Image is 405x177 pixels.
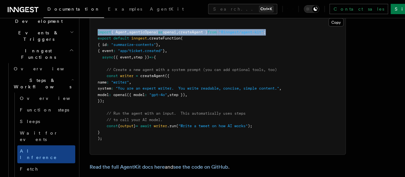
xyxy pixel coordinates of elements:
[107,42,109,47] span: :
[136,74,138,78] span: =
[5,27,75,45] button: Events & Triggers
[98,42,107,47] span: { id
[329,4,388,14] a: Contact sales
[17,163,75,175] a: Fetch
[111,86,113,91] span: :
[113,49,116,53] span: :
[120,74,134,78] span: writer
[5,9,75,27] button: Local Development
[150,6,184,12] span: AgentKit
[149,93,167,97] span: "gpt-4o"
[107,118,163,122] span: // to call your AI model.
[116,86,279,91] span: "You are an expert writer. You write readable, concise, simple content."
[248,124,252,128] span: );
[11,77,71,90] span: Steps & Workflows
[129,80,131,84] span: ,
[20,148,57,160] span: AI Inference
[17,145,75,163] a: AI Inference
[90,163,346,172] p: and .
[98,93,109,97] span: model
[11,75,75,93] button: Steps & Workflows
[17,116,75,127] a: Sleeps
[113,93,127,97] span: openai
[107,74,118,78] span: const
[5,45,75,63] button: Inngest Functions
[20,130,58,142] span: Wait for events
[107,80,109,84] span: :
[131,36,147,40] span: inngest
[107,124,118,128] span: const
[98,80,107,84] span: name
[127,30,129,34] span: ,
[111,80,129,84] span: "writer"
[149,55,154,59] span: =>
[104,2,146,17] a: Examples
[185,93,187,97] span: ,
[107,111,246,116] span: // Run the agent with an input. This automatically uses steps
[98,136,102,141] span: );
[207,30,216,34] span: from
[131,55,134,59] span: ,
[17,127,75,145] a: Wait for events
[146,2,188,17] a: AgentKit
[20,166,38,172] span: Fetch
[5,12,70,24] span: Local Development
[178,30,207,34] span: createAgent }
[259,6,273,12] kbd: Ctrl+K
[167,124,176,128] span: .run
[20,107,69,112] span: Function steps
[98,30,111,34] span: import
[113,36,129,40] span: default
[11,63,75,75] a: Overview
[47,6,100,12] span: Documentation
[102,55,113,59] span: async
[163,30,176,34] span: openai
[145,93,147,97] span: :
[163,49,165,53] span: }
[5,48,69,60] span: Inngest Functions
[167,93,169,97] span: ,
[120,124,134,128] span: output
[98,86,111,91] span: system
[181,36,183,40] span: (
[107,67,277,72] span: // Create a new agent with a system prompt (you can add optional tools, too)
[111,42,156,47] span: "summarize-contents"
[118,49,163,53] span: "app/ticket.created"
[113,55,131,59] span: ({ event
[178,124,248,128] span: "Write a tweet on how AI works"
[17,93,75,104] a: Overview
[111,30,127,34] span: { Agent
[98,36,111,40] span: export
[134,55,149,59] span: step })
[219,30,263,34] span: "@inngest/agent-kit"
[109,93,111,97] span: :
[14,66,80,71] span: Overview
[263,30,266,34] span: ;
[169,93,185,97] span: step })
[20,119,40,124] span: Sleeps
[20,96,86,101] span: Overview
[158,42,160,47] span: ,
[173,164,228,170] a: see the code on GitHub
[304,5,319,13] button: Toggle dark mode
[328,18,344,27] button: Copy
[98,130,100,135] span: }
[129,30,158,34] span: agenticOpenai
[5,30,70,42] span: Events & Triggers
[118,124,120,128] span: {
[98,99,104,103] span: });
[44,2,104,18] a: Documentation
[176,30,178,34] span: ,
[17,104,75,116] a: Function steps
[279,86,281,91] span: ,
[156,42,158,47] span: }
[176,124,178,128] span: (
[158,30,163,34] span: as
[208,4,277,14] button: Search...Ctrl+K
[136,124,138,128] span: =
[90,164,165,170] a: Read the full AgentKit docs here
[154,55,156,59] span: {
[140,74,165,78] span: createAgent
[140,124,151,128] span: await
[165,49,167,53] span: ,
